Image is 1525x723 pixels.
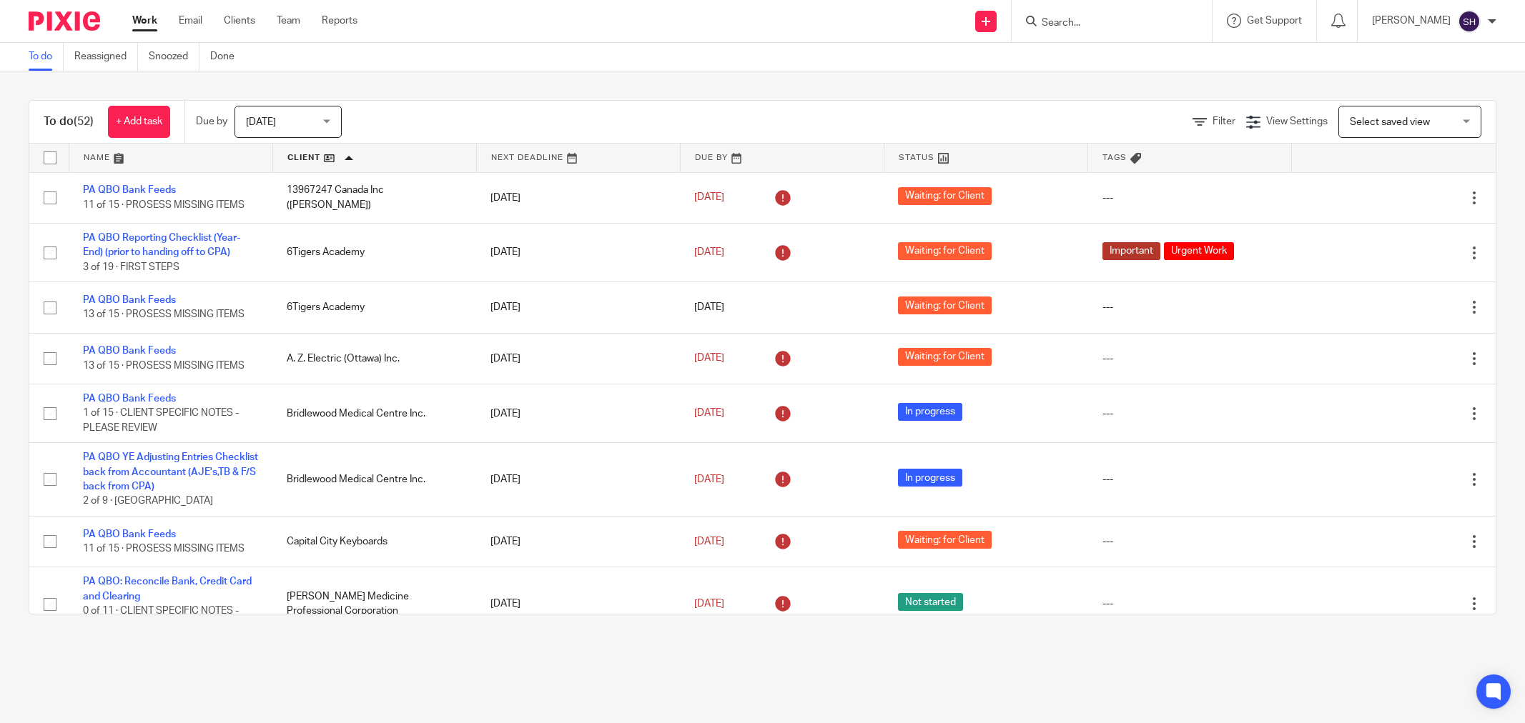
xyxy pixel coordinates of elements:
a: PA QBO Bank Feeds [83,529,176,539]
div: --- [1102,472,1278,487]
span: 0 of 11 · CLIENT SPECIFIC NOTES - PLEASE REVIEW [83,606,239,631]
span: 11 of 15 · PROSESS MISSING ITEMS [83,200,245,210]
span: Waiting: for Client [898,531,992,549]
span: [DATE] [694,474,724,484]
div: --- [1102,191,1278,205]
td: Bridlewood Medical Centre Inc. [272,443,476,517]
a: PA QBO Bank Feeds [83,185,176,195]
td: 6Tigers Academy [272,282,476,333]
div: --- [1102,597,1278,611]
span: Waiting: for Client [898,242,992,260]
td: [PERSON_NAME] Medicine Professional Corporation [272,567,476,641]
div: --- [1102,351,1278,366]
p: Due by [196,114,227,129]
a: PA QBO Bank Feeds [83,295,176,305]
span: Waiting: for Client [898,348,992,366]
a: Done [210,43,245,71]
a: Clients [224,14,255,28]
span: Urgent Work [1164,242,1234,260]
span: [DATE] [694,409,724,419]
a: PA QBO Bank Feeds [83,346,176,356]
span: 3 of 19 · FIRST STEPS [83,262,179,272]
td: 13967247 Canada Inc ([PERSON_NAME]) [272,172,476,223]
td: [DATE] [476,172,680,223]
span: 13 of 15 · PROSESS MISSING ITEMS [83,309,245,319]
td: [DATE] [476,384,680,442]
span: [DATE] [694,193,724,203]
span: Not started [898,593,963,611]
div: --- [1102,534,1278,549]
span: Select saved view [1350,117,1430,127]
span: 13 of 15 · PROSESS MISSING ITEMS [83,361,245,371]
a: Team [277,14,300,28]
a: To do [29,43,64,71]
td: Bridlewood Medical Centre Inc. [272,384,476,442]
span: 1 of 15 · CLIENT SPECIFIC NOTES - PLEASE REVIEW [83,409,239,434]
span: 2 of 9 · [GEOGRAPHIC_DATA] [83,497,213,507]
img: svg%3E [1458,10,1481,33]
span: View Settings [1266,116,1328,126]
img: Pixie [29,11,100,31]
td: 6Tigers Academy [272,223,476,281]
span: [DATE] [694,302,724,312]
span: Waiting: for Client [898,187,992,205]
span: In progress [898,469,962,487]
a: Reports [322,14,357,28]
span: [DATE] [694,537,724,547]
a: Reassigned [74,43,138,71]
td: [DATE] [476,282,680,333]
a: PA QBO YE Adjusting Entries Checklist back from Accountant (AJE's,TB & F/S back from CPA) [83,452,258,492]
td: [DATE] [476,443,680,517]
a: + Add task [108,106,170,138]
span: Filter [1213,116,1235,126]
a: PA QBO: Reconcile Bank, Credit Card and Clearing [83,577,252,601]
a: Snoozed [149,43,199,71]
td: Capital City Keyboards [272,516,476,567]
span: [DATE] [694,354,724,364]
p: [PERSON_NAME] [1372,14,1451,28]
div: --- [1102,300,1278,314]
span: Get Support [1247,16,1302,26]
td: [DATE] [476,223,680,281]
a: Email [179,14,202,28]
a: Work [132,14,157,28]
a: PA QBO Bank Feeds [83,394,176,404]
h1: To do [44,114,94,129]
span: Important [1102,242,1160,260]
span: [DATE] [694,247,724,257]
span: 11 of 15 · PROSESS MISSING ITEMS [83,544,245,554]
td: [DATE] [476,333,680,384]
a: PA QBO Reporting Checklist (Year-End) (prior to handing off to CPA) [83,233,240,257]
span: In progress [898,403,962,421]
span: [DATE] [246,117,276,127]
td: [DATE] [476,567,680,641]
span: (52) [74,116,94,127]
span: Waiting: for Client [898,296,992,314]
span: Tags [1102,154,1127,161]
input: Search [1040,17,1169,30]
td: A. Z. Electric (Ottawa) Inc. [272,333,476,384]
td: [DATE] [476,516,680,567]
div: --- [1102,407,1278,421]
span: [DATE] [694,599,724,609]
